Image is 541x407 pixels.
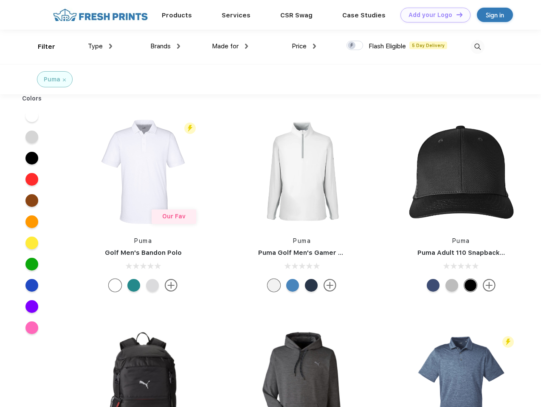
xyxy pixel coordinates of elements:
div: Pma Blk Pma Blk [464,279,477,292]
div: Peacoat Qut Shd [427,279,440,292]
span: Price [292,42,307,50]
a: CSR Swag [280,11,313,19]
a: Puma [134,237,152,244]
img: more.svg [483,279,496,292]
div: Bright White [109,279,121,292]
div: Bright White [268,279,280,292]
img: more.svg [165,279,178,292]
a: Puma [452,237,470,244]
span: Type [88,42,103,50]
a: Golf Men's Bandon Polo [105,249,182,256]
div: Filter [38,42,55,52]
span: Flash Eligible [369,42,406,50]
a: Puma [293,237,311,244]
img: fo%20logo%202.webp [51,8,150,22]
a: Puma Golf Men's Gamer Golf Quarter-Zip [258,249,392,256]
div: Navy Blazer [305,279,318,292]
img: dropdown.png [313,44,316,49]
span: Brands [150,42,171,50]
img: filter_cancel.svg [63,78,66,81]
div: Quarry with Brt Whit [445,279,458,292]
div: Puma [44,75,60,84]
div: Green Lagoon [127,279,140,292]
img: desktop_search.svg [471,40,485,54]
div: Colors [16,94,48,103]
div: Add your Logo [409,11,452,19]
img: func=resize&h=266 [87,115,200,228]
img: dropdown.png [109,44,112,49]
span: 5 Day Delivery [409,42,447,49]
a: Services [222,11,251,19]
div: Sign in [486,10,504,20]
img: dropdown.png [177,44,180,49]
img: more.svg [324,279,336,292]
img: flash_active_toggle.svg [502,336,514,348]
span: Our Fav [162,213,186,220]
div: Bright Cobalt [286,279,299,292]
img: dropdown.png [245,44,248,49]
a: Products [162,11,192,19]
a: Sign in [477,8,513,22]
img: flash_active_toggle.svg [184,123,196,134]
div: High Rise [146,279,159,292]
img: func=resize&h=266 [405,115,518,228]
img: DT [456,12,462,17]
img: func=resize&h=266 [245,115,358,228]
span: Made for [212,42,239,50]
